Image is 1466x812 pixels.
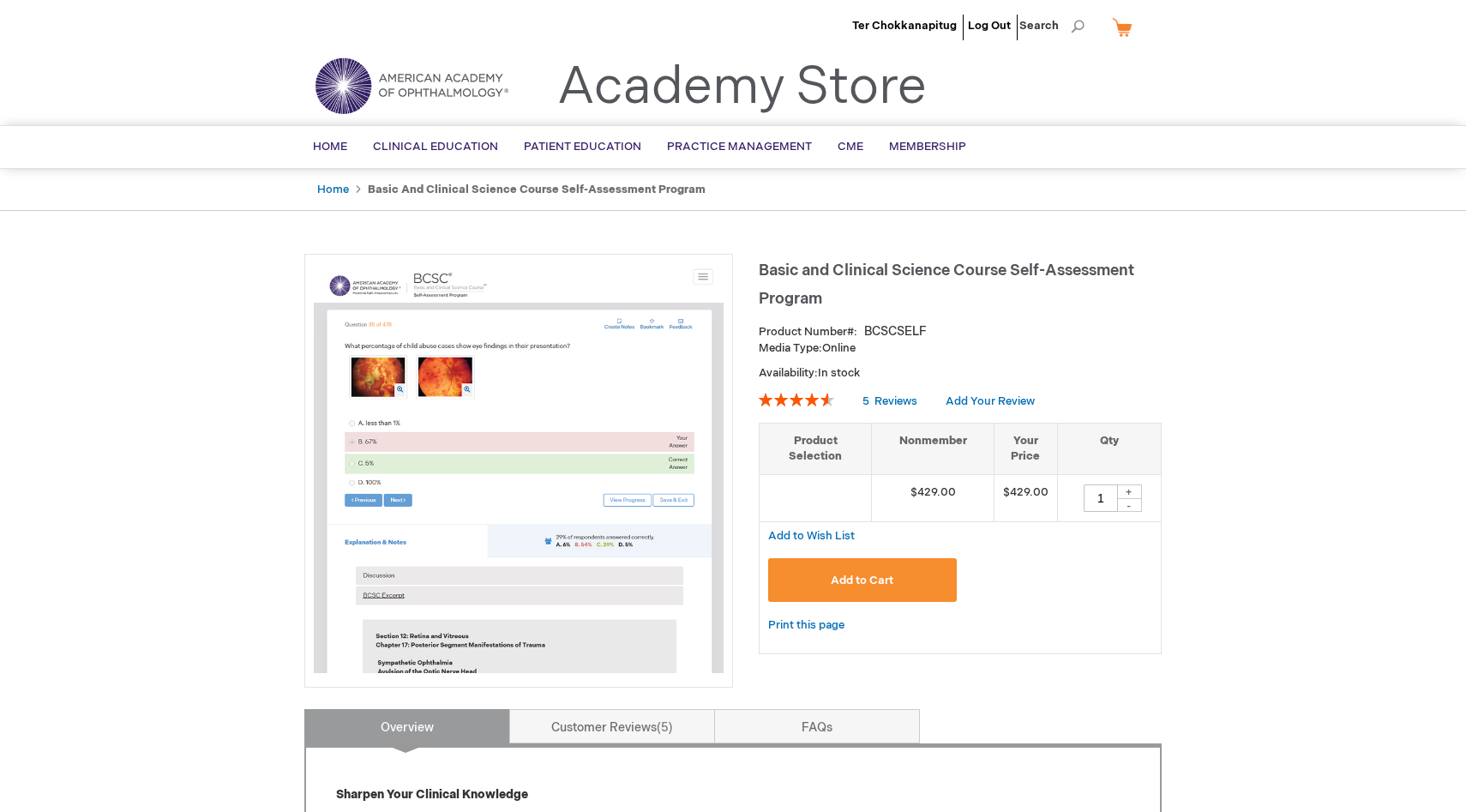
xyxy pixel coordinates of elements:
[373,140,498,153] span: Clinical Education
[968,19,1011,33] a: Log Out
[994,474,1057,521] td: $429.00
[872,423,994,474] th: Nonmember
[1084,484,1118,512] input: Qty
[524,140,641,153] span: Patient Education
[1019,9,1084,43] span: Search
[759,325,857,339] strong: Product Number
[768,558,957,602] button: Add to Cart
[838,140,863,153] span: CME
[759,262,1134,308] span: Basic and Clinical Science Course Self-Assessment Program
[872,474,994,521] td: $429.00
[759,341,822,355] strong: Media Type:
[768,529,855,543] span: Add to Wish List
[768,615,844,636] a: Print this page
[889,140,966,153] span: Membership
[667,140,812,153] span: Practice Management
[759,340,1162,357] p: Online
[874,394,917,408] span: Reviews
[368,183,706,196] strong: Basic and Clinical Science Course Self-Assessment Program
[759,365,1162,382] p: Availability:
[313,140,347,153] span: Home
[862,394,869,408] span: 5
[818,366,860,380] span: In stock
[304,709,510,743] a: Overview
[760,423,872,474] th: Product Selection
[994,423,1057,474] th: Your Price
[759,393,834,406] div: 92%
[314,263,724,673] img: Basic and Clinical Science Course Self-Assessment Program
[714,709,920,743] a: FAQs
[864,323,927,340] div: BCSCSELF
[852,19,957,33] a: Ter Chokkanapitug
[336,787,528,802] strong: Sharpen Your Clinical Knowledge
[557,57,927,118] a: Academy Store
[1116,484,1142,499] div: +
[768,528,855,543] a: Add to Wish List
[509,709,715,743] a: Customer Reviews5
[831,574,893,587] span: Add to Cart
[1057,423,1161,474] th: Qty
[657,720,673,735] span: 5
[1116,498,1142,512] div: -
[317,183,349,196] a: Home
[946,394,1035,408] a: Add Your Review
[862,394,920,408] a: 5 Reviews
